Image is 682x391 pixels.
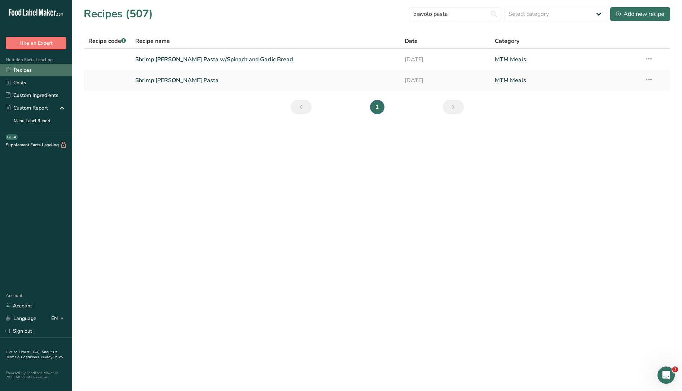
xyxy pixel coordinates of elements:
div: Powered By FoodLabelMaker © 2025 All Rights Reserved [6,371,66,379]
a: Previous page [291,100,312,114]
a: [DATE] [405,52,486,67]
button: Hire an Expert [6,37,66,49]
a: Hire an Expert . [6,350,31,355]
span: Date [405,37,418,45]
a: [DATE] [405,73,486,88]
div: BETA [6,134,18,140]
button: Add new recipe [610,7,670,21]
a: Shrimp [PERSON_NAME] Pasta [135,73,396,88]
a: Privacy Policy [41,355,63,360]
a: Next page [443,100,464,114]
a: Language [6,312,36,325]
a: MTM Meals [495,73,636,88]
span: Category [495,37,519,45]
input: Search for recipe [409,7,501,21]
span: Recipe name [135,37,170,45]
a: About Us . [6,350,57,360]
div: Custom Report [6,104,48,112]
a: MTM Meals [495,52,636,67]
h1: Recipes (507) [84,6,153,22]
a: Shrimp [PERSON_NAME] Pasta w/Spinach and Garlic Bread [135,52,396,67]
a: Terms & Conditions . [6,355,41,360]
span: Recipe code [88,37,126,45]
iframe: Intercom live chat [657,366,675,384]
div: EN [51,314,66,323]
a: FAQ . [33,350,41,355]
div: Add new recipe [616,10,664,18]
span: 3 [672,366,678,372]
